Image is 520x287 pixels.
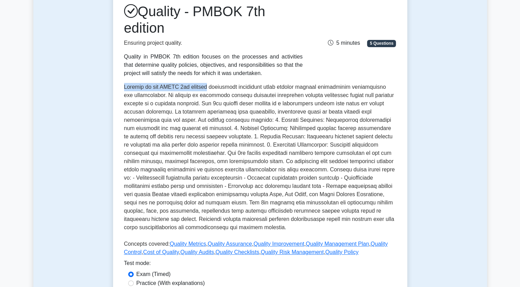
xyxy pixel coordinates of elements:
[124,83,396,234] p: Loremip do sit AMETC 2ad elitsed doeiusmodt incididunt utlab etdolor magnaal enimadminim veniamqu...
[325,249,358,255] a: Quality Policy
[124,259,396,270] div: Test mode:
[124,53,303,77] div: Quality in PMBOK 7th edition focuses on the processes and activities that determine quality polic...
[143,249,179,255] a: Cost of Quality
[367,40,396,47] span: 5 Questions
[124,240,396,259] p: Concepts covered: , , , , , , , , ,
[208,241,252,247] a: Quality Assurance
[261,249,324,255] a: Quality Risk Management
[124,39,303,47] p: Ensuring project quality.
[124,3,303,36] h1: Quality - PMBOK 7th edition
[254,241,305,247] a: Quality Improvement
[306,241,369,247] a: Quality Management Plan
[328,40,360,46] span: 5 minutes
[215,249,259,255] a: Quality Checklists
[136,270,171,278] label: Exam (Timed)
[180,249,214,255] a: Quality Audits
[170,241,206,247] a: Quality Metrics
